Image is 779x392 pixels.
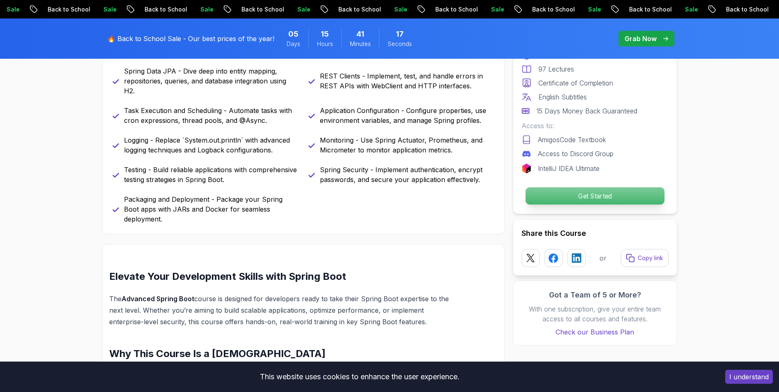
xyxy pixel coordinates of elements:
[522,164,531,173] img: jetbrains logo
[6,368,713,386] div: This website uses cookies to enhance the user experience.
[109,293,459,327] p: The course is designed for developers ready to take their Spring Boot expertise to the next level...
[525,187,664,205] p: Get Started
[701,5,757,14] p: Back to School
[525,187,664,205] button: Get Started
[288,28,299,40] span: 5 Days
[600,253,607,263] p: or
[287,40,300,48] span: Days
[124,135,299,155] p: Logging - Replace `System.out.println` with advanced logging techniques and Logback configurations.
[536,106,637,116] p: 15 Days Money Back Guaranteed
[625,34,657,44] p: Grab Now
[107,34,274,44] p: 🔥 Back to School Sale - Our best prices of the year!
[563,5,589,14] p: Sale
[522,304,669,324] p: With one subscription, give your entire team access to all courses and features.
[78,5,105,14] p: Sale
[660,5,686,14] p: Sale
[638,254,663,262] p: Copy link
[124,66,299,96] p: Spring Data JPA - Dive deep into entity mapping, repositories, queries, and database integration ...
[122,295,194,303] strong: Advanced Spring Boot
[466,5,492,14] p: Sale
[538,135,606,145] p: AmigosCode Textbook
[538,64,574,74] p: 97 Lectures
[320,71,494,91] p: REST Clients - Implement, test, and handle errors in REST APIs with WebClient and HTTP interfaces.
[725,370,773,384] button: Accept cookies
[321,28,329,40] span: 15 Hours
[538,92,587,102] p: English Subtitles
[216,5,272,14] p: Back to School
[356,28,364,40] span: 41 Minutes
[317,40,333,48] span: Hours
[369,5,395,14] p: Sale
[109,270,459,283] h2: Elevate Your Development Skills with Spring Boot
[350,40,371,48] span: Minutes
[410,5,466,14] p: Back to School
[522,228,669,239] h2: Share this Course
[313,5,369,14] p: Back to School
[124,194,299,224] p: Packaging and Deployment - Package your Spring Boot apps with JARs and Docker for seamless deploy...
[119,5,175,14] p: Back to School
[320,106,494,125] p: Application Configuration - Configure properties, use environment variables, and manage Spring pr...
[507,5,563,14] p: Back to School
[109,347,459,360] h2: Why This Course Is a [DEMOGRAPHIC_DATA]
[175,5,202,14] p: Sale
[522,327,669,337] a: Check our Business Plan
[388,40,412,48] span: Seconds
[320,135,494,155] p: Monitoring - Use Spring Actuator, Prometheus, and Micrometer to monitor application metrics.
[124,106,299,125] p: Task Execution and Scheduling - Automate tasks with cron expressions, thread pools, and @Async.
[320,165,494,184] p: Spring Security - Implement authentication, encrypt passwords, and secure your application effect...
[23,5,78,14] p: Back to School
[538,164,600,173] p: IntelliJ IDEA Ultimate
[272,5,299,14] p: Sale
[522,289,669,301] h3: Got a Team of 5 or More?
[396,28,404,40] span: 17 Seconds
[124,165,299,184] p: Testing - Build reliable applications with comprehensive testing strategies in Spring Boot.
[538,78,613,88] p: Certificate of Completion
[538,149,614,159] p: Access to Discord Group
[604,5,660,14] p: Back to School
[621,249,669,267] button: Copy link
[522,121,669,131] p: Access to:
